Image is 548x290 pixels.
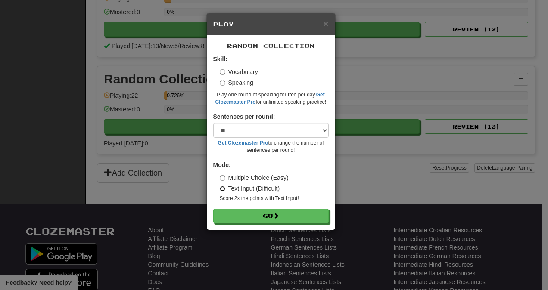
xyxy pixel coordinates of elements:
span: Random Collection [227,42,315,49]
span: × [323,19,328,28]
label: Vocabulary [220,68,258,76]
label: Speaking [220,78,253,87]
strong: Skill: [213,56,227,62]
small: Play one round of speaking for free per day. for unlimited speaking practice! [213,91,329,106]
input: Text Input (Difficult) [220,186,225,191]
strong: Mode: [213,161,231,168]
label: Sentences per round: [213,112,275,121]
label: Text Input (Difficult) [220,184,280,193]
input: Speaking [220,80,225,86]
input: Multiple Choice (Easy) [220,175,225,181]
h5: Play [213,20,329,28]
button: Go [213,209,329,223]
small: Score 2x the points with Text Input ! [220,195,329,202]
a: Get Clozemaster Pro [218,140,268,146]
small: to change the number of sentences per round! [213,139,329,154]
input: Vocabulary [220,69,225,75]
label: Multiple Choice (Easy) [220,173,289,182]
button: Close [323,19,328,28]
